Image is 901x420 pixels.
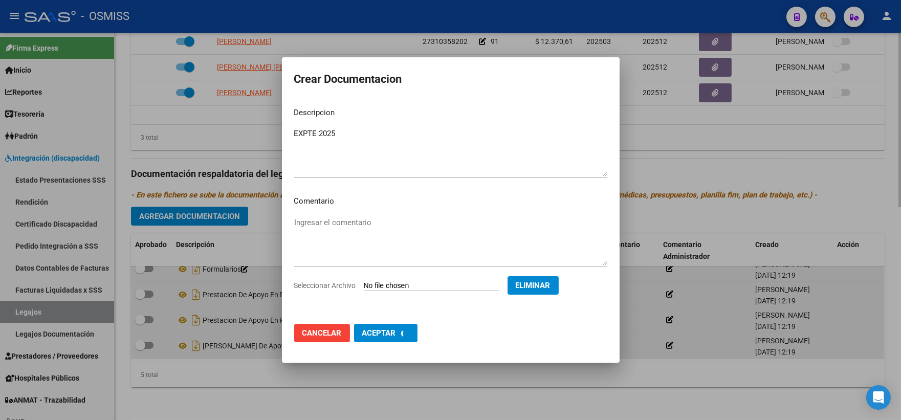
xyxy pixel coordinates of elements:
p: Descripcion [294,107,607,119]
div: Open Intercom Messenger [866,385,891,410]
p: Comentario [294,195,607,207]
button: Aceptar [354,324,417,342]
span: Eliminar [516,281,551,290]
button: Cancelar [294,324,350,342]
span: Cancelar [302,328,342,338]
span: Seleccionar Archivo [294,281,356,290]
span: Aceptar [362,328,396,338]
button: Eliminar [508,276,559,295]
h2: Crear Documentacion [294,70,607,89]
